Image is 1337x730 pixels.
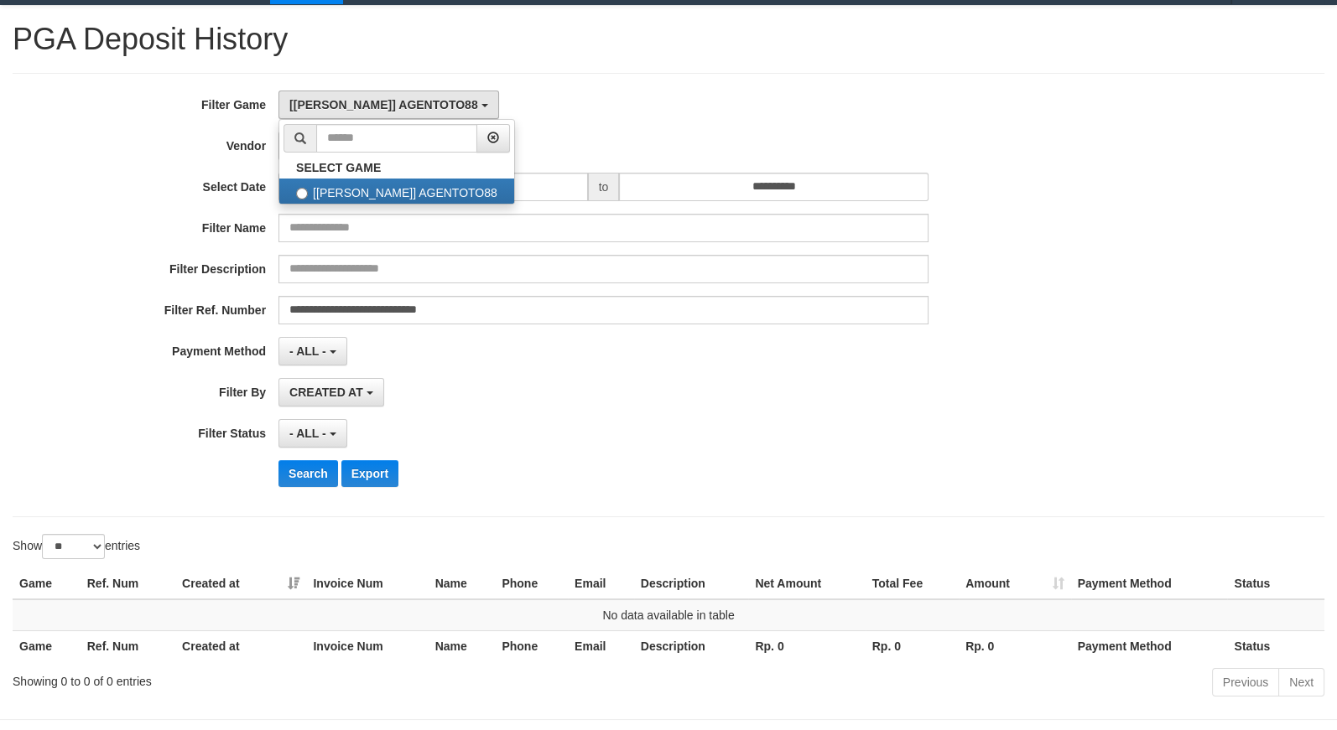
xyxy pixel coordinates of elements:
th: Description [634,568,749,599]
span: - ALL - [289,344,326,358]
th: Name [429,630,496,661]
th: Rp. 0 [959,630,1071,661]
button: Export [341,460,398,487]
button: CREATED AT [278,378,384,406]
select: Showentries [42,534,105,559]
th: Created at [175,630,306,661]
th: Phone [495,568,568,599]
span: to [588,173,620,201]
input: [[PERSON_NAME]] AGENTOTO88 [296,188,308,199]
th: Created at: activate to sort column ascending [175,568,306,599]
th: Amount: activate to sort column ascending [959,568,1071,599]
th: Email [568,630,634,661]
th: Net Amount [748,568,865,599]
th: Email [568,568,634,599]
b: SELECT GAME [296,161,381,174]
h1: PGA Deposit History [13,23,1324,56]
button: Search [278,460,338,487]
th: Rp. 0 [866,630,959,661]
button: [[PERSON_NAME]] AGENTOTO88 [278,91,498,119]
label: [[PERSON_NAME]] AGENTOTO88 [279,179,514,204]
th: Phone [495,630,568,661]
a: Previous [1212,668,1279,696]
th: Description [634,630,749,661]
th: Ref. Num [81,568,175,599]
button: - ALL - [278,337,346,365]
th: Rp. 0 [748,630,865,661]
th: Name [429,568,496,599]
label: Show entries [13,534,140,559]
th: Payment Method [1071,568,1228,599]
th: Invoice Num [306,568,428,599]
div: Showing 0 to 0 of 0 entries [13,666,544,690]
span: - ALL - [289,427,326,440]
th: Payment Method [1071,630,1228,661]
th: Total Fee [866,568,959,599]
a: SELECT GAME [279,157,514,179]
a: Next [1278,668,1324,696]
th: Game [13,630,81,661]
th: Game [13,568,81,599]
th: Invoice Num [306,630,428,661]
th: Status [1227,568,1324,599]
th: Status [1227,630,1324,661]
th: Ref. Num [81,630,175,661]
button: - ALL - [278,419,346,448]
td: No data available in table [13,599,1324,631]
span: CREATED AT [289,386,363,399]
span: [[PERSON_NAME]] AGENTOTO88 [289,98,478,111]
